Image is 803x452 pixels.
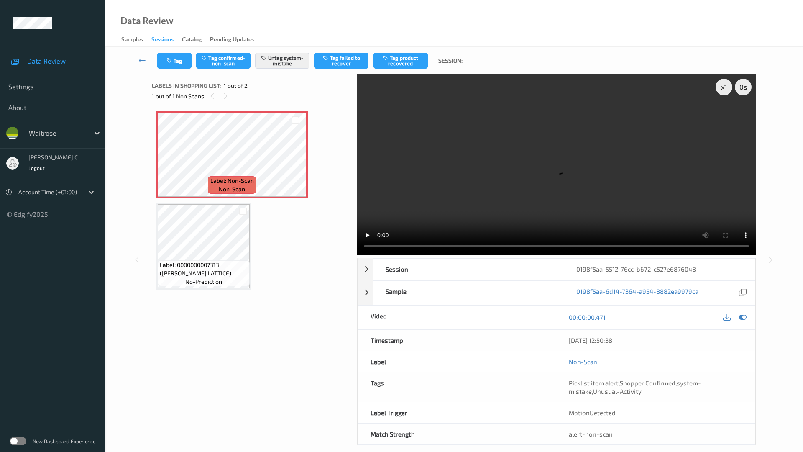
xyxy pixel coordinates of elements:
span: system-mistake [569,379,701,395]
div: Match Strength [358,424,557,444]
div: 1 out of 1 Non Scans [152,91,351,101]
span: , , , [569,379,701,395]
div: Session0198f5aa-5512-76cc-b672-c527e6876048 [358,258,755,280]
a: Pending Updates [210,34,262,46]
button: Tag [157,53,192,69]
div: x 1 [716,79,732,95]
a: 00:00:00.471 [569,313,606,321]
div: Pending Updates [210,35,254,46]
span: 1 out of 2 [224,82,248,90]
div: Sample0198f5aa-6d14-7364-a954-8882ea9979ca [358,280,755,305]
div: Sessions [151,35,174,46]
div: MotionDetected [556,402,755,423]
div: Samples [121,35,143,46]
div: Tags [358,372,557,402]
span: Labels in shopping list: [152,82,221,90]
button: Tag product recovered [373,53,428,69]
div: Sample [373,281,564,305]
a: Non-Scan [569,357,597,366]
span: non-scan [219,185,245,193]
div: Data Review [120,17,173,25]
a: Sessions [151,34,182,46]
a: Catalog [182,34,210,46]
button: Untag system-mistake [255,53,309,69]
span: Unusual-Activity [593,388,642,395]
span: Label: Non-Scan [210,177,254,185]
button: Tag confirmed-non-scan [196,53,251,69]
div: alert-non-scan [569,430,742,438]
div: 0198f5aa-5512-76cc-b672-c527e6876048 [564,259,755,280]
a: Samples [121,34,151,46]
div: 0 s [735,79,752,95]
div: Label [358,351,557,372]
a: 0198f5aa-6d14-7364-a954-8882ea9979ca [576,287,698,298]
span: Shopper Confirmed [620,379,675,387]
span: Label: 0000000007313 ([PERSON_NAME] LATTICE) [160,261,248,277]
span: Session: [438,56,463,65]
div: Label Trigger [358,402,557,423]
div: Timestamp [358,330,557,351]
div: [DATE] 12:50:38 [569,336,742,344]
span: Picklist item alert [569,379,619,387]
div: Catalog [182,35,202,46]
div: Session [373,259,564,280]
button: Tag failed to recover [314,53,368,69]
div: Video [358,306,557,329]
span: no-prediction [185,277,222,286]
